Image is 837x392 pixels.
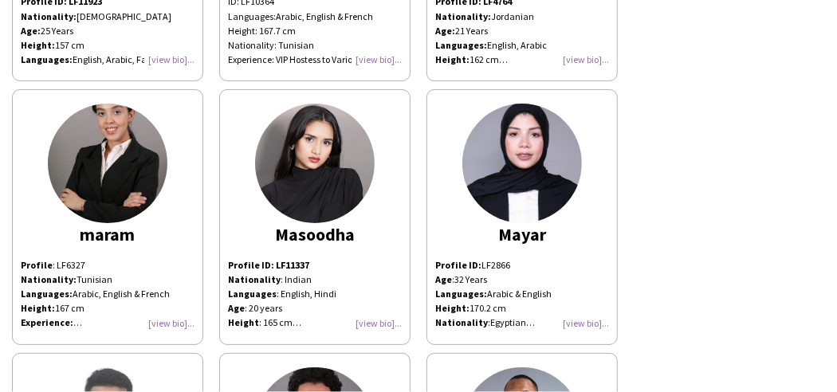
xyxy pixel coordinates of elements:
img: thumb-16865658086486f3b05098e.jpg [48,104,167,223]
strong: Languages [228,288,277,300]
strong: Age: [21,25,41,37]
strong: Height: [435,302,470,314]
img: thumb-35d2da39-8be6-4824-85cb-2cf367f06589.png [462,104,582,223]
strong: Nationality [228,273,281,285]
span: Arabic, English & French [276,10,373,22]
p: : LF6327 [21,258,195,272]
div: Height: 167.7 cm [228,24,402,38]
strong: Experience: [21,316,82,328]
p: LF2866 [435,258,609,272]
strong: Height [228,316,259,328]
div: Masoodha [228,227,402,241]
p: : Indian : English, Hindi : 20 years : 165 cm [228,272,402,331]
b: Profile [21,259,53,271]
p: Jordanian 21 Years English, Arabic 162 cm [435,10,609,68]
b: Nationality [435,316,488,328]
strong: Profile ID: LF11337 [228,259,309,271]
span: Egyptian [490,316,535,328]
div: Nationality: Tunisian [228,38,402,53]
span: 32 Years [454,273,487,285]
strong: Age: [435,25,455,37]
strong: Nationality: [21,273,77,285]
strong: Languages: [435,288,487,300]
strong: Nationality: [435,10,491,22]
strong: Age [228,302,245,314]
div: Experience: VIP Hostess to Various Events in [GEOGRAPHIC_DATA] Hostess - Excellent Project Coordi... [228,53,402,67]
strong: Profile ID: [435,259,481,271]
span: Languages: [228,10,276,22]
span: : [435,273,454,285]
strong: Languages: [435,39,487,51]
span: : [435,316,490,328]
div: maram [21,227,195,241]
strong: Height: [21,302,55,314]
p: Tunisian Arabic, English & French 167 cm [21,272,195,316]
p: Arabic & English 170.2 cm [435,287,609,316]
strong: Height: [21,39,55,51]
strong: Languages: [21,53,73,65]
b: Age [435,273,452,285]
strong: Height: [435,53,470,65]
div: Mayar [435,227,609,241]
strong: Nationality: [21,10,77,22]
strong: Languages: [21,288,73,300]
img: thumb-4779942a-873f-4794-af89-99d01e70297b.jpg [255,104,375,223]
